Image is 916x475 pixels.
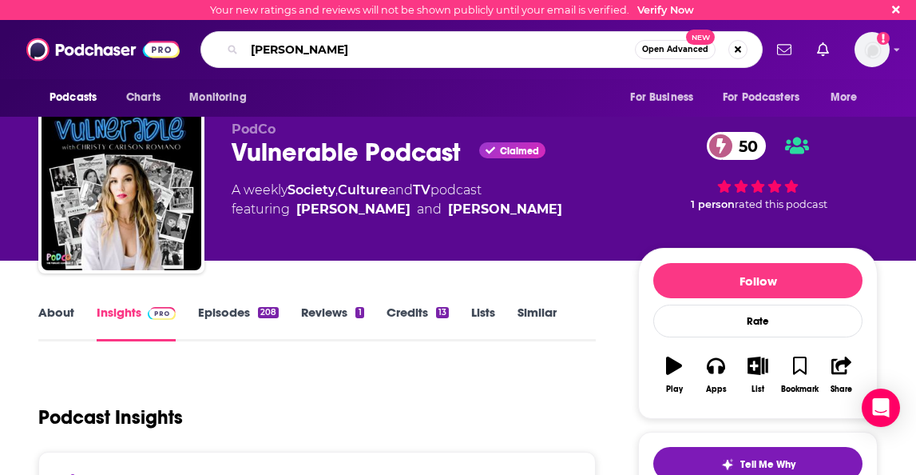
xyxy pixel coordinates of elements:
[38,305,74,341] a: About
[301,305,363,341] a: Reviews1
[855,32,890,67] button: Show profile menu
[619,82,713,113] button: open menu
[751,385,764,394] div: List
[781,385,819,394] div: Bookmark
[200,31,763,68] div: Search podcasts, credits, & more...
[686,30,715,45] span: New
[819,82,878,113] button: open menu
[436,307,449,318] div: 13
[355,307,363,318] div: 1
[862,389,900,427] div: Open Intercom Messenger
[413,182,430,198] a: TV
[740,458,795,471] span: Tell Me Why
[712,82,823,113] button: open menu
[666,385,683,394] div: Play
[38,82,117,113] button: open menu
[500,147,539,155] span: Claimed
[855,32,890,67] img: User Profile
[148,307,176,320] img: Podchaser Pro
[287,182,335,198] a: Society
[338,182,388,198] a: Culture
[517,305,557,341] a: Similar
[723,86,799,109] span: For Podcasters
[779,346,820,404] button: Bookmark
[707,132,766,160] a: 50
[296,200,410,219] div: [PERSON_NAME]
[630,86,693,109] span: For Business
[50,86,97,109] span: Podcasts
[97,305,176,341] a: InsightsPodchaser Pro
[735,198,827,210] span: rated this podcast
[189,86,246,109] span: Monitoring
[706,385,727,394] div: Apps
[116,82,170,113] a: Charts
[642,46,708,54] span: Open Advanced
[387,305,449,341] a: Credits13
[635,40,716,59] button: Open AdvancedNew
[737,346,779,404] button: List
[877,32,890,45] svg: Email not verified
[638,122,878,221] div: 50 1 personrated this podcast
[198,305,279,341] a: Episodes208
[258,307,279,318] div: 208
[691,198,735,210] span: 1 person
[244,37,635,62] input: Search podcasts, credits, & more...
[232,200,562,219] span: featuring
[471,305,495,341] a: Lists
[388,182,413,198] span: and
[721,458,734,471] img: tell me why sparkle
[42,110,201,270] img: Vulnerable Podcast
[653,305,862,337] div: Rate
[653,346,695,404] button: Play
[771,36,798,63] a: Show notifications dropdown
[232,181,562,219] div: A weekly podcast
[335,182,338,198] span: ,
[637,4,694,16] a: Verify Now
[695,346,736,404] button: Apps
[723,132,766,160] span: 50
[855,32,890,67] span: Logged in as robin.richardson
[126,86,161,109] span: Charts
[831,385,852,394] div: Share
[831,86,858,109] span: More
[232,122,276,137] span: PodCo
[26,34,180,65] img: Podchaser - Follow, Share and Rate Podcasts
[178,82,267,113] button: open menu
[653,263,862,298] button: Follow
[821,346,862,404] button: Share
[811,36,835,63] a: Show notifications dropdown
[448,200,562,219] div: [PERSON_NAME]
[417,200,442,219] span: and
[38,405,183,429] h1: Podcast Insights
[210,4,694,16] div: Your new ratings and reviews will not be shown publicly until your email is verified.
